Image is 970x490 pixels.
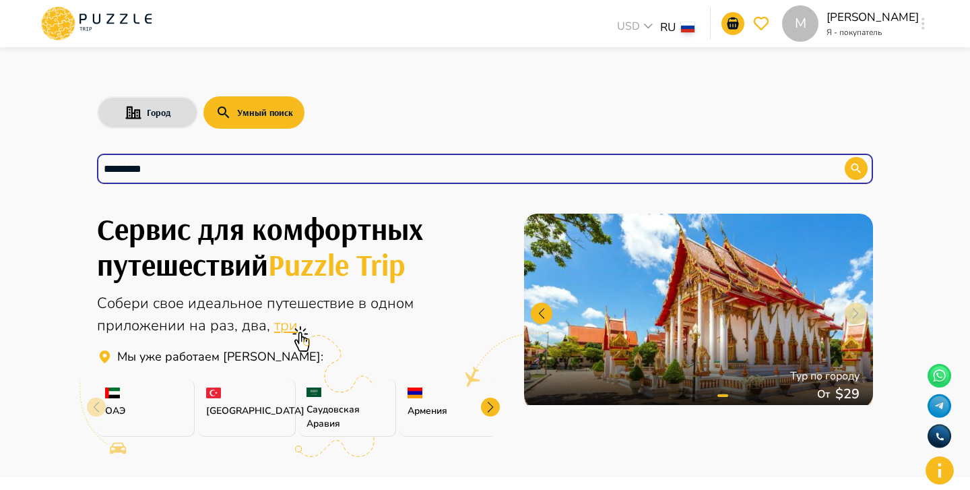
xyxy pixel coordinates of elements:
span: одном [370,293,414,313]
p: От [817,386,835,402]
p: [GEOGRAPHIC_DATA] [206,404,287,418]
img: lang [681,22,694,32]
span: в [358,293,370,313]
p: ОАЭ [105,404,186,418]
div: USD [613,18,660,38]
span: свое [153,293,188,313]
p: Тур по городу [790,368,860,384]
button: favorite [750,12,773,35]
p: RU [660,19,676,36]
p: 29 [843,384,860,404]
div: Онлайн агрегатор туристических услуг для путешествий по всему миру. [97,293,493,337]
button: Город [97,96,198,129]
div: M [782,5,818,42]
span: путешествие [267,293,358,313]
p: Я - покупатель [827,26,907,38]
p: [PERSON_NAME] [827,9,907,26]
span: раз, [210,315,242,336]
span: Собери [97,293,153,313]
span: три [274,315,298,336]
button: Умный поиск [203,96,304,129]
h1: Собери свое идеальное путешествие с Puzzle Trip [97,211,493,282]
span: идеальное [188,293,267,313]
span: два, [242,315,274,336]
span: приложении [97,315,189,336]
p: $ [835,384,843,404]
p: Саудовская Аравия [306,402,387,431]
span: на [189,315,210,336]
button: notifications [721,12,744,35]
p: Сервис для путешествий Puzzle Trip [117,348,323,366]
p: Армения [408,404,488,418]
span: Puzzle Trip [268,245,406,283]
